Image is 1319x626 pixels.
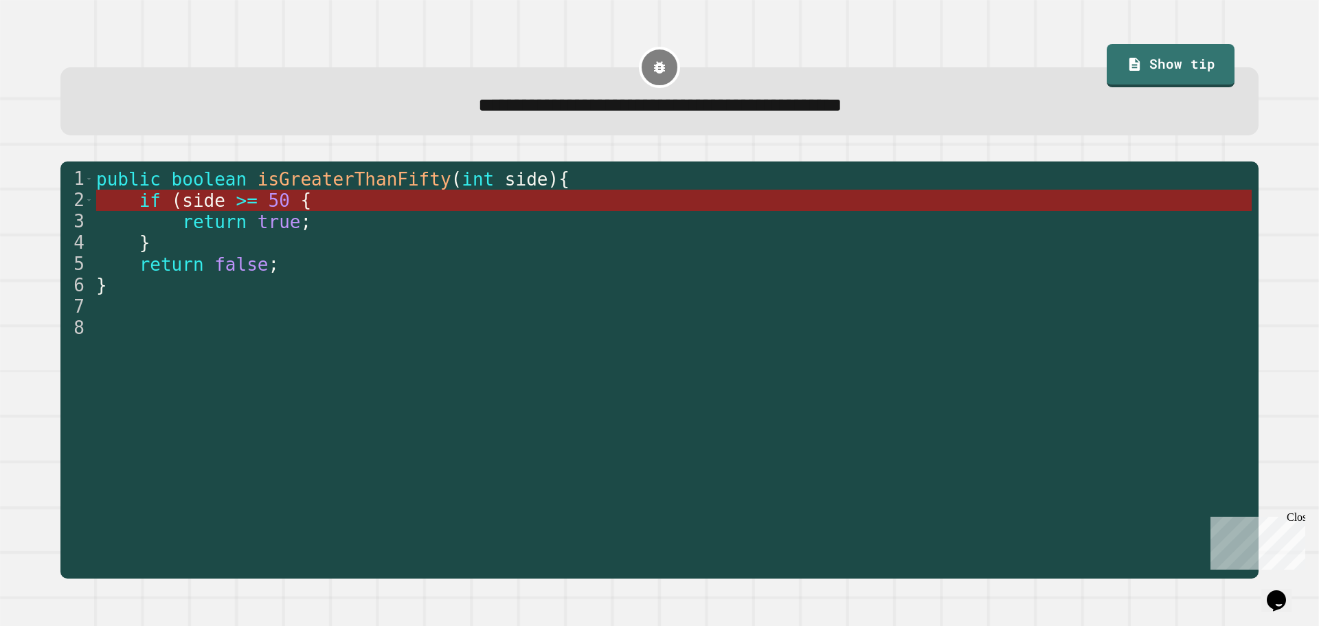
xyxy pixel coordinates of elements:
[257,212,300,232] span: true
[257,169,451,190] span: isGreaterThanFifty
[60,296,93,317] div: 7
[60,254,93,275] div: 5
[60,232,93,254] div: 4
[139,254,203,275] span: return
[1205,511,1305,570] iframe: chat widget
[504,169,548,190] span: side
[139,190,160,211] span: if
[268,190,289,211] span: 50
[1261,571,1305,612] iframe: chat widget
[182,190,225,211] span: side
[96,169,161,190] span: public
[5,5,95,87] div: Chat with us now!Close
[236,190,257,211] span: >=
[60,190,93,211] div: 2
[60,317,93,339] div: 8
[60,275,93,296] div: 6
[1107,44,1235,88] a: Show tip
[214,254,268,275] span: false
[85,190,93,211] span: Toggle code folding, row 2
[182,212,247,232] span: return
[60,211,93,232] div: 3
[171,169,247,190] span: boolean
[462,169,494,190] span: int
[85,168,93,190] span: Toggle code folding, rows 1 through 6
[60,168,93,190] div: 1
